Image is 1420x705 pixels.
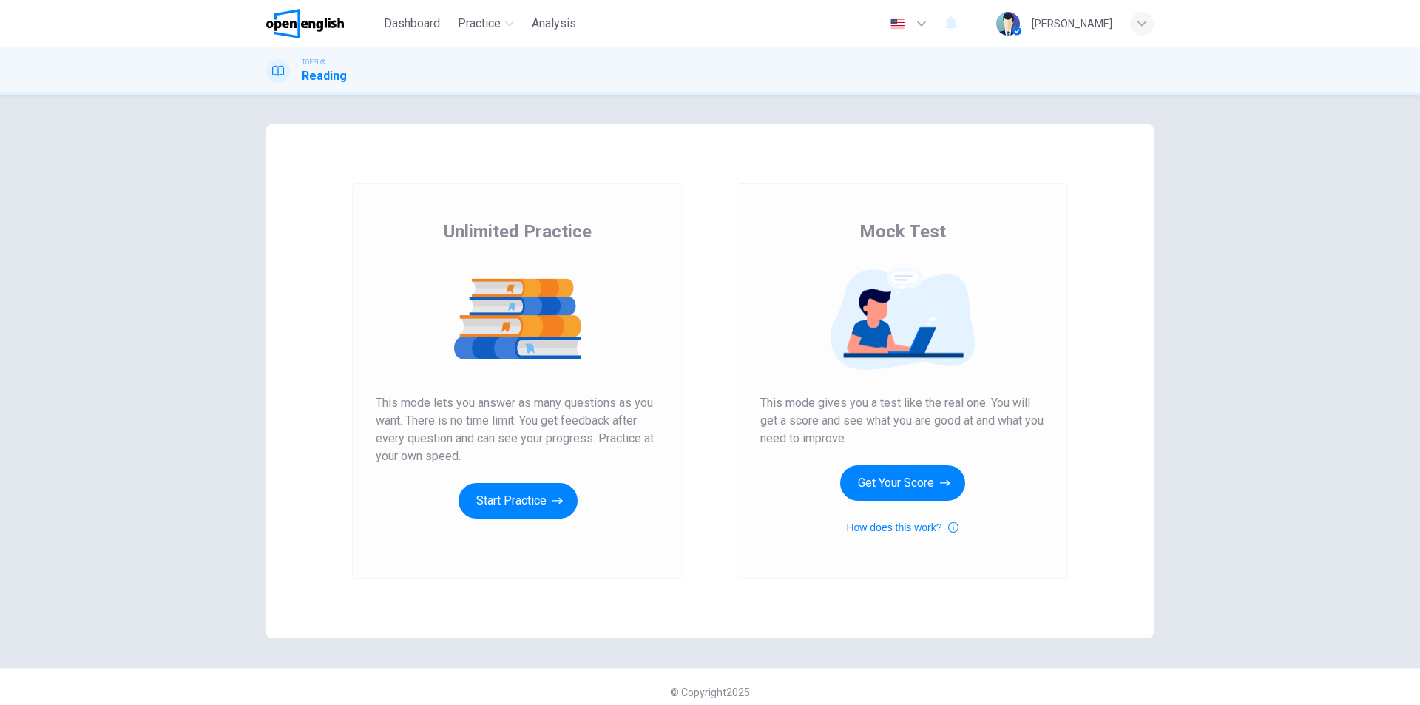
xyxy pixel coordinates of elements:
[376,394,660,465] span: This mode lets you answer as many questions as you want. There is no time limit. You get feedback...
[670,687,750,698] span: © Copyright 2025
[458,15,501,33] span: Practice
[840,465,965,501] button: Get Your Score
[302,67,347,85] h1: Reading
[846,519,958,536] button: How does this work?
[996,12,1020,36] img: Profile picture
[760,394,1044,448] span: This mode gives you a test like the real one. You will get a score and see what you are good at a...
[266,9,344,38] img: OpenEnglish logo
[526,10,582,37] button: Analysis
[859,220,946,243] span: Mock Test
[378,10,446,37] button: Dashboard
[459,483,578,519] button: Start Practice
[1032,15,1112,33] div: [PERSON_NAME]
[532,15,576,33] span: Analysis
[384,15,440,33] span: Dashboard
[302,57,325,67] span: TOEFL®
[266,9,378,38] a: OpenEnglish logo
[444,220,592,243] span: Unlimited Practice
[452,10,520,37] button: Practice
[888,18,907,30] img: en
